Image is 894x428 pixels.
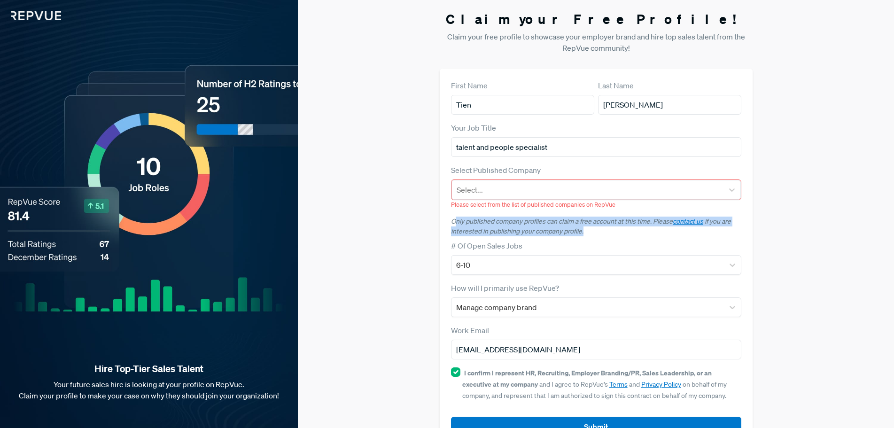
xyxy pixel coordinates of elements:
label: Work Email [451,325,489,336]
input: Title [451,137,741,157]
strong: I confirm I represent HR, Recruiting, Employer Branding/PR, Sales Leadership, or an executive at ... [462,368,712,389]
span: and I agree to RepVue’s and on behalf of my company, and represent that I am authorized to sign t... [462,369,727,400]
p: Claim your free profile to showcase your employer brand and hire top sales talent from the RepVue... [440,31,753,54]
input: Email [451,340,741,359]
p: Please select from the list of published companies on RepVue [451,200,741,209]
label: Your Job Title [451,122,496,133]
label: First Name [451,80,488,91]
strong: Hire Top-Tier Sales Talent [15,363,283,375]
h3: Claim your Free Profile! [440,11,753,27]
label: How will I primarily use RepVue? [451,282,559,294]
input: First Name [451,95,594,115]
a: contact us [673,217,703,226]
p: Only published company profiles can claim a free account at this time. Please if you are interest... [451,217,741,236]
p: Your future sales hire is looking at your profile on RepVue. Claim your profile to make your case... [15,379,283,401]
label: # Of Open Sales Jobs [451,240,522,251]
input: Last Name [598,95,741,115]
label: Select Published Company [451,164,541,176]
a: Terms [609,380,628,389]
label: Last Name [598,80,634,91]
a: Privacy Policy [641,380,681,389]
